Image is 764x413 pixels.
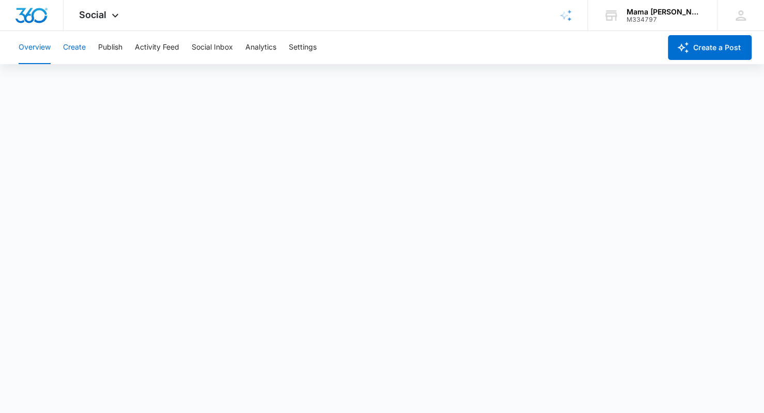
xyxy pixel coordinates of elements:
button: Publish [98,31,122,64]
button: Create a Post [668,35,752,60]
button: Create [63,31,86,64]
button: Analytics [245,31,276,64]
button: Social Inbox [192,31,233,64]
button: Settings [289,31,317,64]
button: Activity Feed [135,31,179,64]
span: Social [79,9,106,20]
button: Overview [19,31,51,64]
div: account name [627,8,702,16]
div: account id [627,16,702,23]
